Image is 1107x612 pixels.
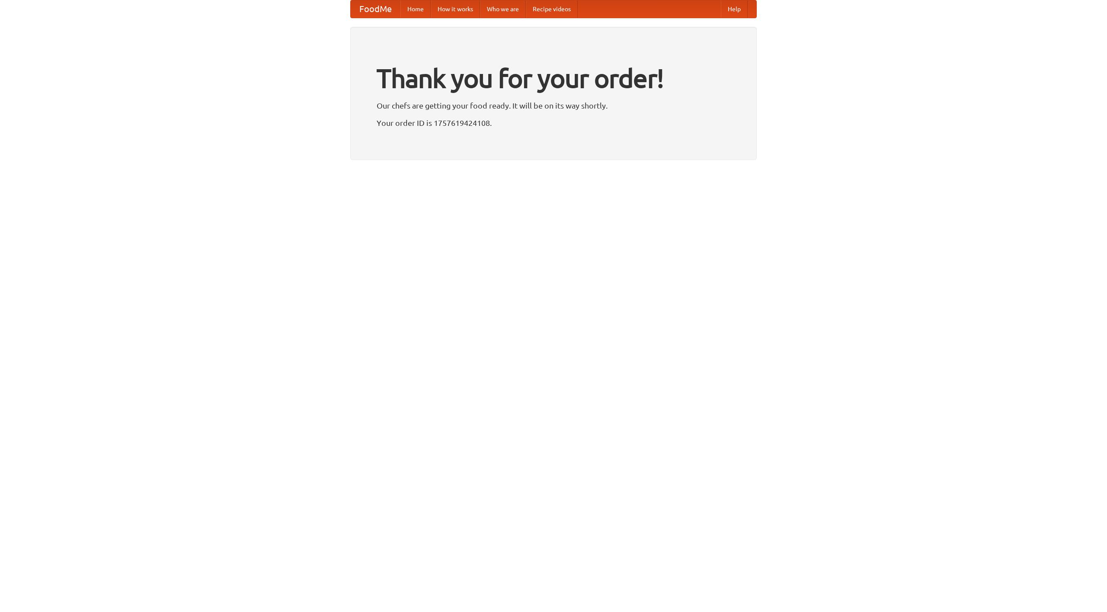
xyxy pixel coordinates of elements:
a: Help [721,0,748,18]
p: Your order ID is 1757619424108. [377,116,730,129]
a: How it works [431,0,480,18]
a: Home [400,0,431,18]
p: Our chefs are getting your food ready. It will be on its way shortly. [377,99,730,112]
a: FoodMe [351,0,400,18]
a: Recipe videos [526,0,578,18]
a: Who we are [480,0,526,18]
h1: Thank you for your order! [377,58,730,99]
